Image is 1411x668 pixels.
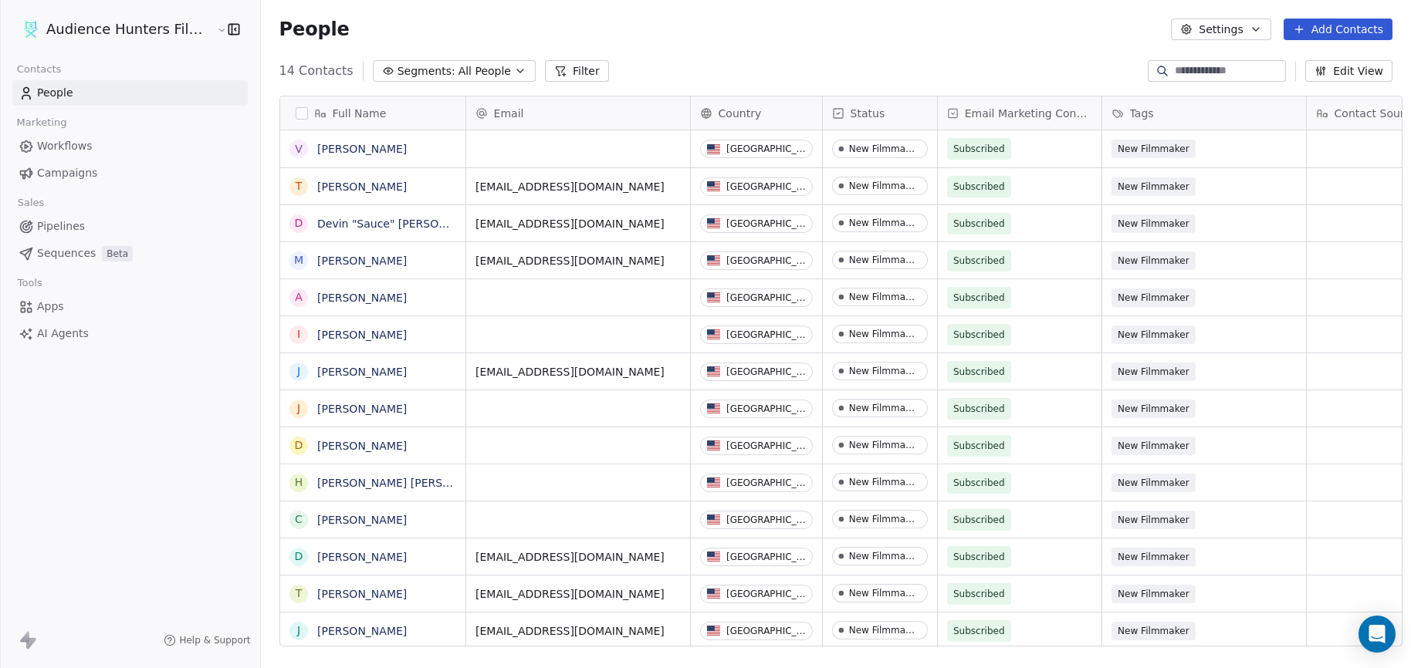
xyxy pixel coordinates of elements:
[317,588,407,600] a: [PERSON_NAME]
[37,245,96,261] span: Sequences
[294,252,303,268] div: M
[333,106,387,121] span: Full Name
[279,18,350,41] span: People
[1112,214,1196,233] span: New Filmmaker
[848,366,918,376] div: New Filmmaker
[953,401,1005,417] span: Subscribed
[938,96,1101,130] div: Email Marketing Consent
[317,180,407,193] a: [PERSON_NAME]
[466,96,690,130] div: Email
[294,474,303,491] div: H
[1130,106,1154,121] span: Tags
[475,364,681,380] span: [EMAIL_ADDRESS][DOMAIN_NAME]
[297,622,300,639] div: J
[294,548,303,565] div: D
[848,403,918,413] div: New Filmmaker
[297,326,300,342] div: I
[848,180,918,191] div: New Filmmaker
[1112,511,1196,529] span: New Filmmaker
[1284,19,1392,40] button: Add Contacts
[848,551,918,562] div: New Filmmaker
[953,512,1005,528] span: Subscribed
[726,218,806,229] div: [GEOGRAPHIC_DATA]
[12,80,248,106] a: People
[848,292,918,302] div: New Filmmaker
[37,326,89,342] span: AI Agents
[297,363,300,380] div: J
[10,58,68,81] span: Contacts
[1112,326,1196,344] span: New Filmmaker
[1112,622,1196,640] span: New Filmmaker
[1112,548,1196,566] span: New Filmmaker
[317,551,407,563] a: [PERSON_NAME]
[953,475,1005,491] span: Subscribed
[726,477,806,488] div: [GEOGRAPHIC_DATA]
[37,218,85,234] span: Pipelines
[953,290,1005,305] span: Subscribed
[965,106,1092,121] span: Email Marketing Consent
[726,143,806,154] div: [GEOGRAPHIC_DATA]
[11,272,49,295] span: Tools
[295,289,303,305] div: A
[823,96,937,130] div: Status
[475,216,681,231] span: [EMAIL_ADDRESS][DOMAIN_NAME]
[317,477,500,489] a: [PERSON_NAME] [PERSON_NAME]
[294,437,303,454] div: D
[295,511,303,528] div: C
[851,106,885,121] span: Status
[37,138,93,154] span: Workflows
[1102,96,1306,130] div: Tags
[297,400,300,417] div: J
[1112,177,1196,196] span: New Filmmaker
[294,215,303,231] div: D
[953,623,1005,639] span: Subscribed
[726,440,806,451] div: [GEOGRAPHIC_DATA]
[726,292,806,303] div: [GEOGRAPHIC_DATA]
[11,191,51,214] span: Sales
[164,634,250,646] a: Help & Support
[1171,19,1271,40] button: Settings
[848,218,918,228] div: New Filmmaker
[848,477,918,488] div: New Filmmaker
[726,255,806,266] div: [GEOGRAPHIC_DATA]
[719,106,762,121] span: Country
[953,253,1005,268] span: Subscribed
[726,626,806,636] div: [GEOGRAPHIC_DATA]
[1305,60,1392,82] button: Edit View
[848,514,918,525] div: New Filmmaker
[848,625,918,636] div: New Filmmaker
[10,111,73,134] span: Marketing
[1359,616,1396,653] div: Open Intercom Messenger
[494,106,524,121] span: Email
[1112,288,1196,307] span: New Filmmaker
[317,366,407,378] a: [PERSON_NAME]
[280,130,466,647] div: grid
[726,181,806,192] div: [GEOGRAPHIC_DATA]
[37,299,64,315] span: Apps
[848,329,918,339] div: New Filmmaker
[12,321,248,346] a: AI Agents
[1112,251,1196,270] span: New Filmmaker
[475,623,681,639] span: [EMAIL_ADDRESS][DOMAIN_NAME]
[1112,400,1196,418] span: New Filmmaker
[1112,363,1196,381] span: New Filmmaker
[848,143,918,154] div: New Filmmaker
[475,179,681,194] span: [EMAIL_ADDRESS][DOMAIN_NAME]
[953,141,1005,157] span: Subscribed
[22,20,40,39] img: AHFF%20symbol.png
[37,85,73,101] span: People
[953,586,1005,602] span: Subscribed
[19,16,206,42] button: Audience Hunters Film Festival
[1112,140,1196,158] span: New Filmmaker
[953,327,1005,342] span: Subscribed
[317,514,407,526] a: [PERSON_NAME]
[46,19,213,39] span: Audience Hunters Film Festival
[317,403,407,415] a: [PERSON_NAME]
[848,255,918,265] div: New Filmmaker
[12,214,248,239] a: Pipelines
[545,60,609,82] button: Filter
[12,160,248,186] a: Campaigns
[691,96,822,130] div: Country
[295,141,303,157] div: V
[726,589,806,599] div: [GEOGRAPHIC_DATA]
